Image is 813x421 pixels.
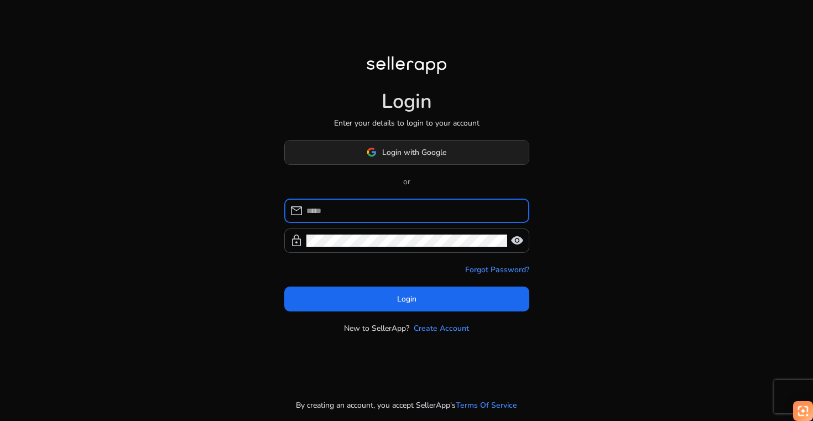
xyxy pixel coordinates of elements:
span: lock [290,234,303,247]
a: Create Account [414,323,469,334]
p: or [284,176,529,188]
span: visibility [510,234,524,247]
span: Login [397,293,416,305]
a: Forgot Password? [465,264,529,276]
img: google-logo.svg [367,147,377,157]
p: Enter your details to login to your account [334,117,480,129]
h1: Login [382,90,432,113]
button: Login with Google [284,140,529,165]
span: mail [290,204,303,217]
button: Login [284,287,529,311]
p: New to SellerApp? [344,323,409,334]
a: Terms Of Service [456,399,517,411]
span: Login with Google [382,147,446,158]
